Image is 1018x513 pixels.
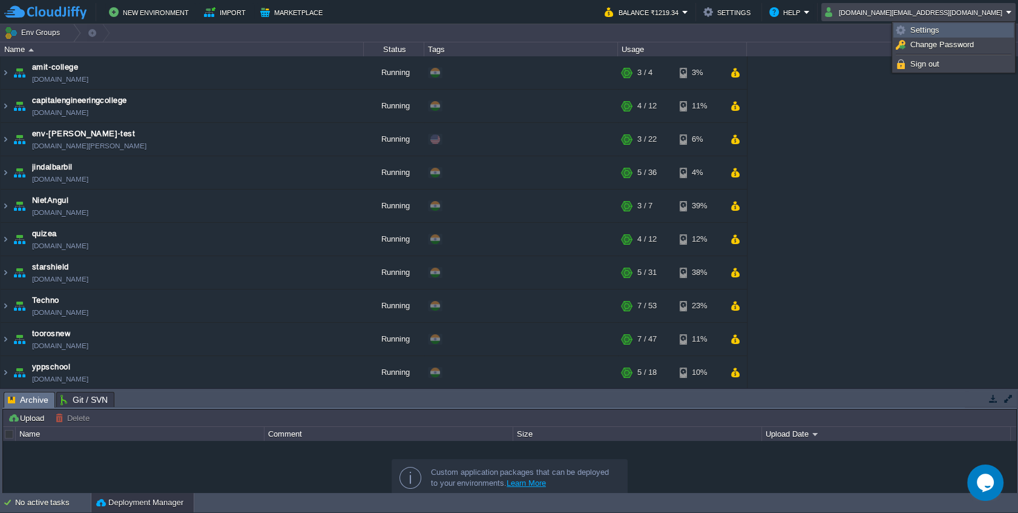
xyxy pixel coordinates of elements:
[32,161,73,173] a: jindalbarbil
[32,128,135,140] a: env-[PERSON_NAME]-test
[11,90,28,122] img: AMDAwAAAACH5BAEAAAAALAAAAAABAAEAAAICRAEAOw==
[1,123,10,156] img: AMDAwAAAACH5BAEAAAAALAAAAAABAAEAAAICRAEAOw==
[680,56,719,89] div: 3%
[11,156,28,189] img: AMDAwAAAACH5BAEAAAAALAAAAAABAAEAAAICRAEAOw==
[8,392,48,408] span: Archive
[680,323,719,356] div: 11%
[1,356,10,389] img: AMDAwAAAACH5BAEAAAAALAAAAAABAAEAAAICRAEAOw==
[32,107,88,119] a: [DOMAIN_NAME]
[11,56,28,89] img: AMDAwAAAACH5BAEAAAAALAAAAAABAAEAAAICRAEAOw==
[769,5,804,19] button: Help
[32,94,127,107] span: capitalengineeringcollege
[11,123,28,156] img: AMDAwAAAACH5BAEAAAAALAAAAAABAAEAAAICRAEAOw==
[1,56,10,89] img: AMDAwAAAACH5BAEAAAAALAAAAAABAAEAAAICRAEAOw==
[204,5,249,19] button: Import
[32,273,88,285] a: [DOMAIN_NAME]
[637,256,657,289] div: 5 / 31
[825,5,1006,19] button: [DOMAIN_NAME][EMAIL_ADDRESS][DOMAIN_NAME]
[32,294,59,306] a: Techno
[605,5,682,19] button: Balance ₹1219.34
[364,256,424,289] div: Running
[763,427,1010,441] div: Upload Date
[11,223,28,256] img: AMDAwAAAACH5BAEAAAAALAAAAAABAAEAAAICRAEAOw==
[680,356,719,389] div: 10%
[1,223,10,256] img: AMDAwAAAACH5BAEAAAAALAAAAAABAAEAAAICRAEAOw==
[8,412,48,423] button: Upload
[32,340,88,352] a: [DOMAIN_NAME]
[637,123,657,156] div: 3 / 22
[1,190,10,222] img: AMDAwAAAACH5BAEAAAAALAAAAAABAAEAAAICRAEAOw==
[32,361,70,373] a: yppschool
[1,90,10,122] img: AMDAwAAAACH5BAEAAAAALAAAAAABAAEAAAICRAEAOw==
[364,223,424,256] div: Running
[11,290,28,322] img: AMDAwAAAACH5BAEAAAAALAAAAAABAAEAAAICRAEAOw==
[96,497,183,509] button: Deployment Manager
[32,194,68,207] a: NietAngul
[910,40,974,49] span: Change Password
[364,323,424,356] div: Running
[15,493,91,512] div: No active tasks
[32,328,70,340] a: toorosnew
[364,42,424,56] div: Status
[32,306,88,319] a: [DOMAIN_NAME]
[637,323,657,356] div: 7 / 47
[1,42,363,56] div: Name
[32,207,88,219] a: [DOMAIN_NAME]
[894,58,1013,71] a: Sign out
[680,123,719,156] div: 6%
[11,256,28,289] img: AMDAwAAAACH5BAEAAAAALAAAAAABAAEAAAICRAEAOw==
[32,61,78,73] span: amit-college
[32,73,88,85] a: [DOMAIN_NAME]
[680,223,719,256] div: 12%
[32,140,146,152] a: [DOMAIN_NAME][PERSON_NAME]
[894,24,1013,37] a: Settings
[680,156,719,189] div: 4%
[32,261,69,273] a: starshield
[680,190,719,222] div: 39%
[680,256,719,289] div: 38%
[425,42,617,56] div: Tags
[16,427,264,441] div: Name
[680,290,719,322] div: 23%
[32,228,57,240] a: quizea
[637,56,652,89] div: 3 / 4
[364,90,424,122] div: Running
[364,190,424,222] div: Running
[507,478,546,488] a: Learn More
[637,290,657,322] div: 7 / 53
[4,5,87,20] img: CloudJiffy
[109,5,192,19] button: New Environment
[364,123,424,156] div: Running
[431,467,617,489] div: Custom application packages that can be deployed to your environments.
[364,156,424,189] div: Running
[894,38,1013,51] a: Change Password
[1,323,10,356] img: AMDAwAAAACH5BAEAAAAALAAAAAABAAEAAAICRAEAOw==
[265,427,513,441] div: Comment
[637,190,652,222] div: 3 / 7
[28,48,34,51] img: AMDAwAAAACH5BAEAAAAALAAAAAABAAEAAAICRAEAOw==
[1,290,10,322] img: AMDAwAAAACH5BAEAAAAALAAAAAABAAEAAAICRAEAOw==
[619,42,746,56] div: Usage
[637,223,657,256] div: 4 / 12
[910,25,939,35] span: Settings
[967,465,1006,501] iframe: chat widget
[32,373,88,385] a: [DOMAIN_NAME]
[32,173,88,185] a: [DOMAIN_NAME]
[55,412,93,423] button: Delete
[61,392,108,407] span: Git / SVN
[514,427,761,441] div: Size
[637,356,657,389] div: 5 / 18
[637,156,657,189] div: 5 / 36
[11,356,28,389] img: AMDAwAAAACH5BAEAAAAALAAAAAABAAEAAAICRAEAOw==
[910,59,939,68] span: Sign out
[703,5,754,19] button: Settings
[1,156,10,189] img: AMDAwAAAACH5BAEAAAAALAAAAAABAAEAAAICRAEAOw==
